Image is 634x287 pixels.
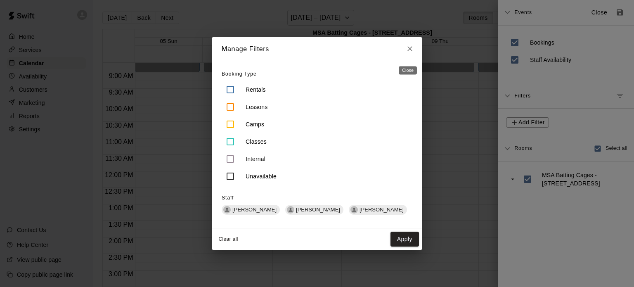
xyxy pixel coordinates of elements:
[222,195,234,201] span: Staff
[285,205,343,215] div: [PERSON_NAME]
[349,205,407,215] div: [PERSON_NAME]
[350,206,358,213] div: Abby Dreger
[246,85,266,94] p: Rentals
[287,206,294,213] div: Kyle Dreger
[229,206,280,213] span: [PERSON_NAME]
[356,206,407,213] span: [PERSON_NAME]
[399,66,417,74] div: Close
[215,232,241,246] button: Clear all
[222,71,257,77] span: Booking Type
[402,37,417,61] button: Close
[293,206,343,213] span: [PERSON_NAME]
[246,103,267,111] p: Lessons
[246,172,277,180] p: Unavailable
[390,232,419,247] button: Apply
[246,155,265,163] p: Internal
[212,37,279,61] h2: Manage Filters
[222,205,280,215] div: [PERSON_NAME]
[246,120,264,128] p: Camps
[223,206,231,213] div: Leena Kirt
[246,138,267,146] p: Classes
